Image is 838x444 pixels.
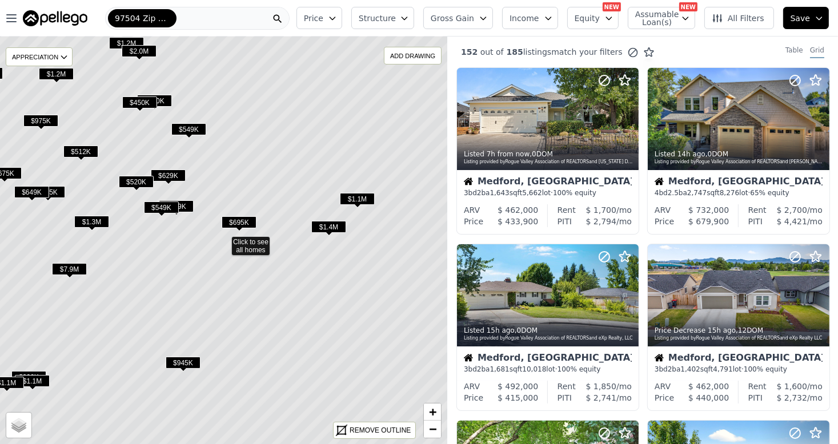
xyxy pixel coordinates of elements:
[464,365,632,374] div: 3 bd 2 ba sqft lot · 100% equity
[464,204,480,216] div: ARV
[23,115,58,131] div: $975K
[74,216,109,228] span: $1.3M
[655,353,664,362] img: House
[340,193,375,209] div: $1.1M
[498,217,538,226] span: $ 433,900
[15,375,50,391] div: $1.1M
[52,263,87,275] span: $7.9M
[11,371,46,383] span: $890K
[510,13,539,24] span: Income
[109,37,144,49] span: $1.2M
[464,392,483,403] div: Price
[351,7,414,29] button: Structure
[151,169,186,186] div: $629K
[567,7,619,29] button: Equity
[655,150,824,159] div: Listed , 0 DOM
[655,216,674,227] div: Price
[359,13,395,24] span: Structure
[424,421,441,438] a: Zoom out
[487,326,515,334] time: 2025-08-13 04:39
[464,216,483,227] div: Price
[767,204,823,216] div: /mo
[708,326,736,334] time: 2025-08-13 04:32
[464,335,633,342] div: Listing provided by Rogue Valley Association of REALTORS and eXp Realty, LLC
[52,263,87,280] div: $7.9M
[296,7,342,29] button: Price
[647,244,829,411] a: Price Decrease 15h ago,12DOMListing provided byRogue Valley Association of REALTORSand eXp Realty...
[464,177,473,186] img: House
[144,201,179,213] span: $549K
[551,46,623,58] span: match your filters
[447,46,655,58] div: out of listings
[655,159,824,166] div: Listing provided by Rogue Valley Association of REALTORS and [PERSON_NAME] & Assoc2
[429,405,436,419] span: +
[464,326,633,335] div: Listed , 0 DOM
[119,176,154,188] span: $520K
[429,422,436,436] span: −
[522,365,546,373] span: 10,018
[166,357,201,369] span: $945K
[166,357,201,373] div: $945K
[487,150,530,158] time: 2025-08-14 03:22
[810,46,824,58] div: Grid
[655,177,664,186] img: House
[572,216,632,227] div: /mo
[119,176,154,192] div: $520K
[464,159,633,166] div: Listing provided by Rogue Valley Association of REALTORS and [US_STATE] Dreams Real Estate
[122,45,157,57] span: $2.0M
[576,381,632,392] div: /mo
[14,186,49,203] div: $649K
[558,204,576,216] div: Rent
[655,188,823,197] div: 4 bd 2.5 ba sqft lot · 65% equity
[748,204,767,216] div: Rent
[603,2,621,11] div: NEW
[6,47,73,66] div: APPRECIATION
[688,382,729,391] span: $ 462,000
[311,221,346,233] span: $1.4M
[6,413,31,438] a: Layers
[11,371,46,388] div: $890K
[137,95,172,111] div: $480K
[763,216,823,227] div: /mo
[431,13,474,24] span: Gross Gain
[687,189,707,197] span: 2,747
[558,381,576,392] div: Rent
[39,68,74,84] div: $1.2M
[628,7,695,29] button: Assumable Loan(s)
[655,177,823,188] div: Medford, [GEOGRAPHIC_DATA]
[783,7,829,29] button: Save
[572,392,632,403] div: /mo
[23,10,87,26] img: Pellego
[498,205,538,215] span: $ 462,000
[464,381,480,392] div: ARV
[655,326,824,335] div: Price Decrease , 12 DOM
[137,95,172,107] span: $480K
[109,37,144,54] div: $1.2M
[655,381,671,392] div: ARV
[586,205,616,215] span: $ 1,700
[586,393,616,402] span: $ 2,741
[576,204,632,216] div: /mo
[151,169,186,181] span: $629K
[171,123,206,140] div: $549K
[63,146,98,162] div: $512K
[464,188,632,197] div: 3 bd 2 ba sqft lot · 100% equity
[777,382,807,391] span: $ 1,600
[777,217,807,226] span: $ 4,421
[586,382,616,391] span: $ 1,850
[558,216,572,227] div: PITI
[655,335,824,342] div: Listing provided by Rogue Valley Association of REALTORS and eXp Realty LLC
[502,7,558,29] button: Income
[456,244,638,411] a: Listed 15h ago,0DOMListing provided byRogue Valley Association of REALTORSand eXp Realty, LLCHous...
[304,13,323,24] span: Price
[655,392,674,403] div: Price
[720,189,739,197] span: 8,276
[39,68,74,80] span: $1.2M
[677,150,705,158] time: 2025-08-13 06:04
[777,205,807,215] span: $ 2,700
[74,216,109,232] div: $1.3M
[558,392,572,403] div: PITI
[122,96,157,108] span: $450K
[498,393,538,402] span: $ 415,000
[456,67,638,235] a: Listed 7h from now,0DOMListing provided byRogue Valley Association of REALTORSand [US_STATE] Drea...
